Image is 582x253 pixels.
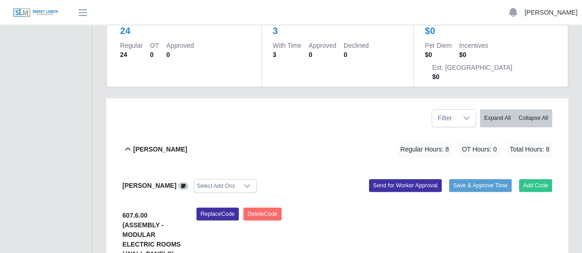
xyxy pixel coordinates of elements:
button: Send for Worker Approval [369,179,442,192]
button: Expand All [480,109,515,127]
img: SLM Logo [13,8,59,18]
span: Filter [432,110,457,127]
dd: 0 [166,50,194,59]
b: [PERSON_NAME] [133,145,187,154]
button: Save & Approve Time [449,179,512,192]
dd: $0 [459,50,488,59]
span: Total Hours: 8 [507,142,552,157]
div: Select Add Ons [194,180,238,192]
dd: 3 [273,50,301,59]
dd: 0 [150,50,159,59]
div: 3 [273,24,278,37]
dt: With Time [273,41,301,50]
div: bulk actions [480,109,552,127]
dt: Declined [344,41,369,50]
dt: Approved [166,41,194,50]
dt: Incentives [459,41,488,50]
button: [PERSON_NAME] Regular Hours: 8 OT Hours: 0 Total Hours: 8 [122,131,552,168]
dt: Regular [120,41,143,50]
dt: Approved [309,41,336,50]
dd: $0 [432,72,512,81]
div: 24 [120,24,130,37]
a: View/Edit Notes [178,182,188,189]
b: [PERSON_NAME] [122,182,176,189]
dd: 0 [344,50,369,59]
button: DeleteCode [243,208,282,220]
button: ReplaceCode [196,208,239,220]
dt: OT [150,41,159,50]
a: [PERSON_NAME] [524,8,577,17]
span: OT Hours: 0 [459,142,500,157]
dd: 0 [309,50,336,59]
button: Collapse All [514,109,552,127]
dt: Est. [GEOGRAPHIC_DATA] [432,63,512,72]
dd: $0 [425,50,451,59]
dt: Per Diem [425,41,451,50]
div: $0 [425,24,435,37]
button: Add Code [519,179,553,192]
span: Regular Hours: 8 [398,142,452,157]
dd: 24 [120,50,143,59]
